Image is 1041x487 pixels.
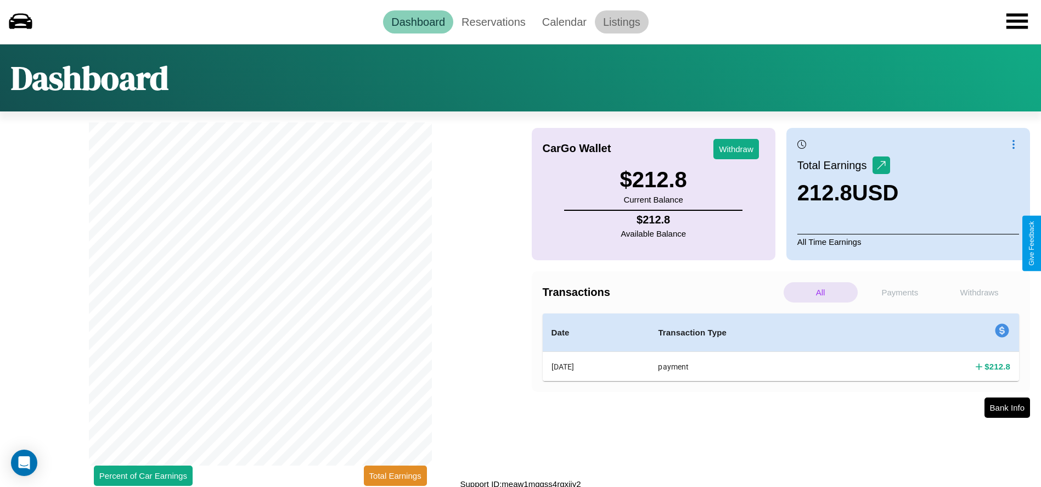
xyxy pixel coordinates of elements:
[595,10,649,33] a: Listings
[649,352,876,382] th: payment
[620,192,687,207] p: Current Balance
[534,10,595,33] a: Calendar
[543,352,650,382] th: [DATE]
[620,167,687,192] h3: $ 212.8
[797,181,899,205] h3: 212.8 USD
[984,361,1010,372] h4: $ 212.8
[1028,221,1036,266] div: Give Feedback
[984,398,1030,418] button: Bank Info
[552,326,641,339] h4: Date
[942,282,1016,303] p: Withdraws
[658,326,867,339] h4: Transaction Type
[543,314,1020,381] table: simple table
[713,139,759,159] button: Withdraw
[621,214,686,226] h4: $ 212.8
[364,466,427,486] button: Total Earnings
[784,282,858,303] p: All
[543,286,781,299] h4: Transactions
[94,466,193,486] button: Percent of Car Earnings
[383,10,453,33] a: Dashboard
[11,55,168,100] h1: Dashboard
[11,450,37,476] div: Open Intercom Messenger
[863,282,937,303] p: Payments
[543,142,611,155] h4: CarGo Wallet
[797,155,873,175] p: Total Earnings
[797,234,1019,249] p: All Time Earnings
[453,10,534,33] a: Reservations
[621,226,686,241] p: Available Balance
